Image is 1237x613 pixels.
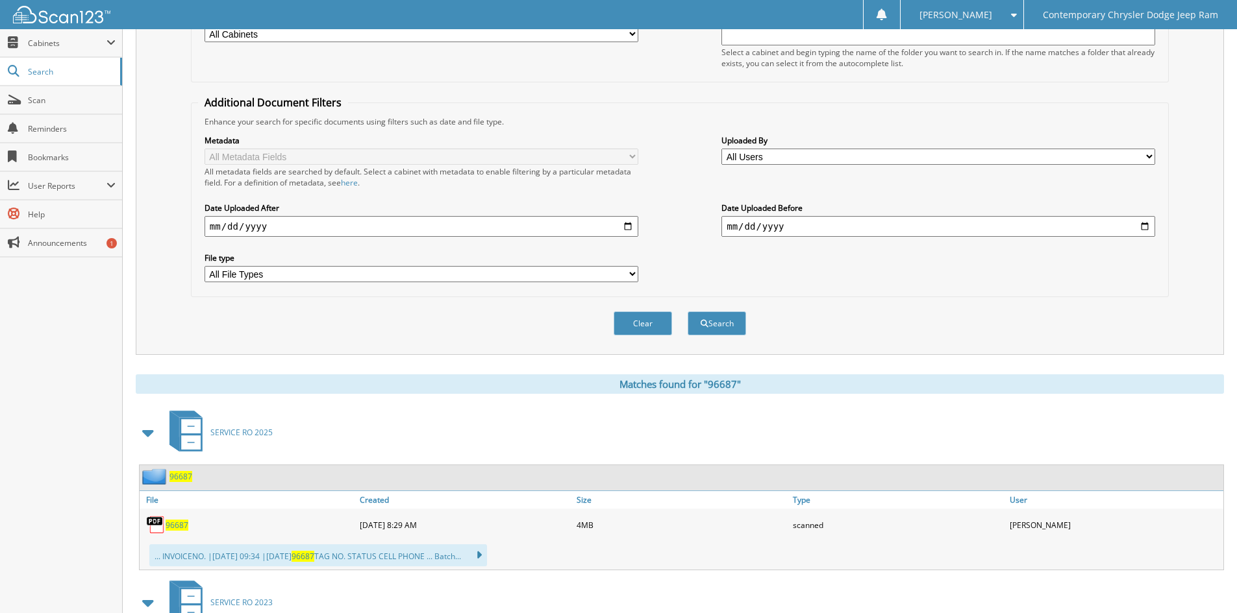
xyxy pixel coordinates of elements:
img: folder2.png [142,468,169,485]
img: scan123-logo-white.svg [13,6,110,23]
div: Matches found for "96687" [136,374,1224,394]
div: Enhance your search for specific documents using filters such as date and file type. [198,116,1162,127]
legend: Additional Document Filters [198,95,348,110]
div: scanned [790,512,1006,538]
span: Announcements [28,237,116,248]
a: Type [790,491,1006,509]
a: Size [573,491,790,509]
div: Select a cabinet and begin typing the name of the folder you want to search in. If the name match... [721,47,1155,69]
div: All metadata fields are searched by default. Select a cabinet with metadata to enable filtering b... [205,166,638,188]
label: Uploaded By [721,135,1155,146]
span: Help [28,209,116,220]
a: User [1006,491,1223,509]
div: [PERSON_NAME] [1006,512,1223,538]
button: Search [688,311,746,335]
a: File [140,491,356,509]
a: 96687 [166,520,188,531]
span: Cabinets [28,38,106,49]
span: Reminders [28,123,116,134]
span: SERVICE RO 2023 [210,597,273,608]
span: Scan [28,95,116,106]
input: start [205,216,638,237]
span: Contemporary Chrysler Dodge Jeep Ram [1043,11,1218,19]
span: [PERSON_NAME] [919,11,992,19]
div: 1 [106,238,117,248]
div: 4MB [573,512,790,538]
button: Clear [614,311,672,335]
img: PDF.png [146,515,166,535]
label: Date Uploaded Before [721,202,1155,213]
div: ... INVOICENO. |[DATE] 09:34 |[DATE] TAG NO. STATUS CELL PHONE ... Batch... [149,544,487,566]
span: Bookmarks [28,152,116,163]
label: Date Uploaded After [205,202,638,213]
span: 96687 [292,551,314,562]
a: Created [356,491,573,509]
label: File type [205,252,638,263]
span: SERVICE RO 2025 [210,427,273,438]
a: SERVICE RO 2025 [162,407,273,458]
input: end [721,216,1155,237]
label: Metadata [205,135,638,146]
div: [DATE] 8:29 AM [356,512,573,538]
span: User Reports [28,180,106,191]
a: here [341,177,358,188]
span: Search [28,66,114,77]
a: 96687 [169,471,192,482]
